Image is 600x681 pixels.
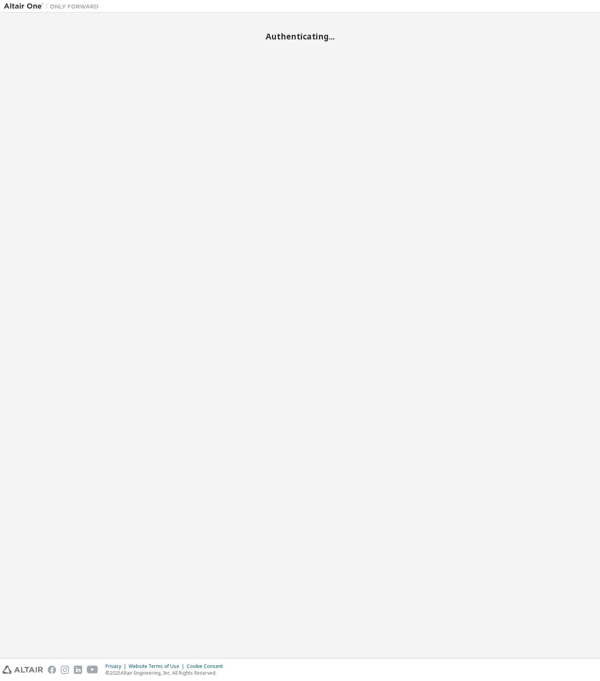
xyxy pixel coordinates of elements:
img: linkedin.svg [74,666,82,674]
h2: Authenticating... [4,31,596,41]
div: Website Terms of Use [129,663,187,670]
img: instagram.svg [61,666,69,674]
img: altair_logo.svg [2,666,43,674]
p: © 2025 Altair Engineering, Inc. All Rights Reserved. [105,670,227,676]
div: Privacy [105,663,129,670]
img: facebook.svg [48,666,56,674]
img: Altair One [4,2,103,10]
div: Cookie Consent [187,663,227,670]
img: youtube.svg [87,666,98,674]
